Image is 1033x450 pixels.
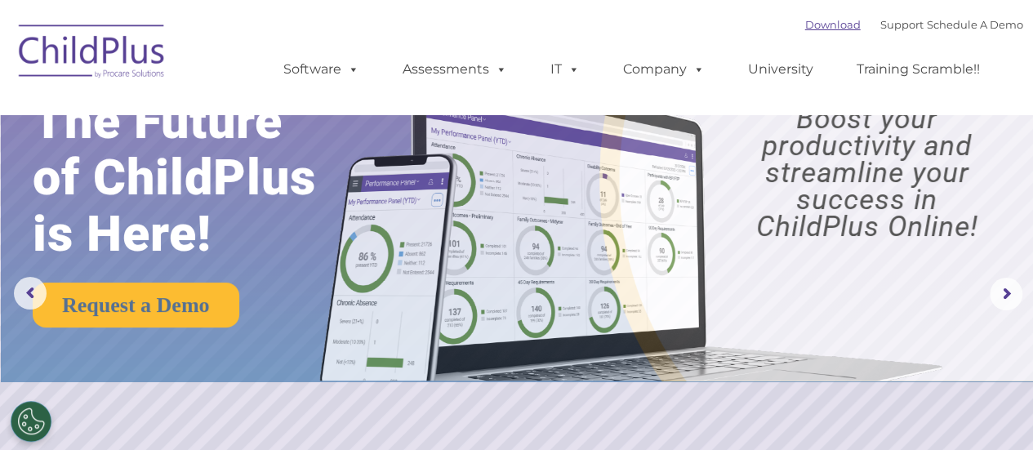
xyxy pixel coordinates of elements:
[732,53,830,86] a: University
[11,401,51,442] button: Cookies Settings
[805,18,1023,31] font: |
[386,53,523,86] a: Assessments
[805,18,861,31] a: Download
[227,175,296,187] span: Phone number
[714,105,1020,240] rs-layer: Boost your productivity and streamline your success in ChildPlus Online!
[880,18,924,31] a: Support
[11,13,174,95] img: ChildPlus by Procare Solutions
[227,108,277,120] span: Last name
[33,93,363,262] rs-layer: The Future of ChildPlus is Here!
[267,53,376,86] a: Software
[33,283,239,327] a: Request a Demo
[534,53,596,86] a: IT
[927,18,1023,31] a: Schedule A Demo
[840,53,996,86] a: Training Scramble!!
[607,53,721,86] a: Company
